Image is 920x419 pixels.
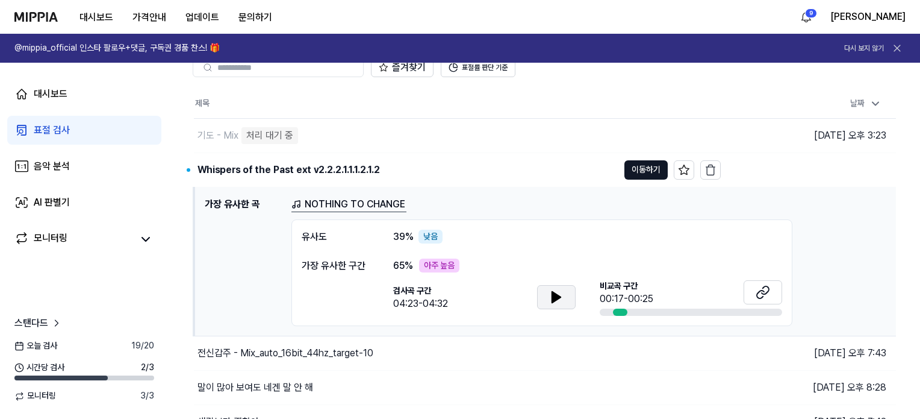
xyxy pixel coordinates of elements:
[302,230,369,244] div: 유사도
[34,231,67,248] div: 모니터링
[600,280,653,292] span: 비교곡 구간
[34,159,70,174] div: 음악 분석
[393,259,413,273] span: 65 %
[14,231,132,248] a: 모니터링
[34,87,67,101] div: 대시보드
[176,5,229,30] button: 업데이트
[371,58,434,77] button: 즐겨찾기
[229,5,282,30] button: 문의하기
[799,10,813,24] img: 알림
[14,42,220,54] h1: @mippia_official 인스타 팔로우+댓글, 구독권 경품 찬스! 🎁
[14,316,63,330] a: 스탠다드
[14,340,57,352] span: 오늘 검사
[844,43,884,54] button: 다시 보지 않기
[7,188,161,217] a: AI 판별기
[393,285,448,297] span: 검사곡 구간
[176,1,229,34] a: 업데이트
[141,362,154,374] span: 2 / 3
[14,362,64,374] span: 시간당 검사
[830,10,906,24] button: [PERSON_NAME]
[721,371,897,405] td: [DATE] 오후 8:28
[197,380,313,395] div: 말이 많아 보여도 네겐 말 안 해
[140,390,154,402] span: 3 / 3
[419,259,459,273] div: 아주 높음
[123,5,176,30] button: 가격안내
[721,336,897,371] td: [DATE] 오후 7:43
[205,197,282,327] h1: 가장 유사한 곡
[721,153,897,187] td: [DATE] 오후 10:40
[197,346,373,361] div: 전신갑주 - Mix_auto_16bit_44hz_target-10
[721,118,897,153] td: [DATE] 오후 3:23
[418,230,443,244] div: 낮음
[7,80,161,109] a: 대시보드
[600,292,653,306] div: 00:17-00:25
[194,89,721,118] th: 제목
[302,259,369,273] div: 가장 유사한 구간
[805,8,817,18] div: 9
[241,127,298,144] div: 처리 대기 중
[845,94,886,113] div: 날짜
[797,7,816,27] button: 알림9
[393,230,414,244] span: 39 %
[441,58,515,77] button: 표절률 판단 기준
[14,316,48,330] span: 스탠다드
[14,390,56,402] span: 모니터링
[7,116,161,145] a: 표절 검사
[14,12,58,22] img: logo
[393,297,448,311] div: 04:23-04:32
[624,160,668,180] button: 이동하기
[197,163,380,177] div: Whispers of the Past ext v2.2.2.1.1.1.2.1.2
[197,128,238,143] div: 기도 - Mix
[131,340,154,352] span: 19 / 20
[34,195,70,210] div: AI 판별기
[291,197,406,212] a: NOTHING TO CHANGE
[70,5,123,30] button: 대시보드
[7,152,161,181] a: 음악 분석
[34,123,70,137] div: 표절 검사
